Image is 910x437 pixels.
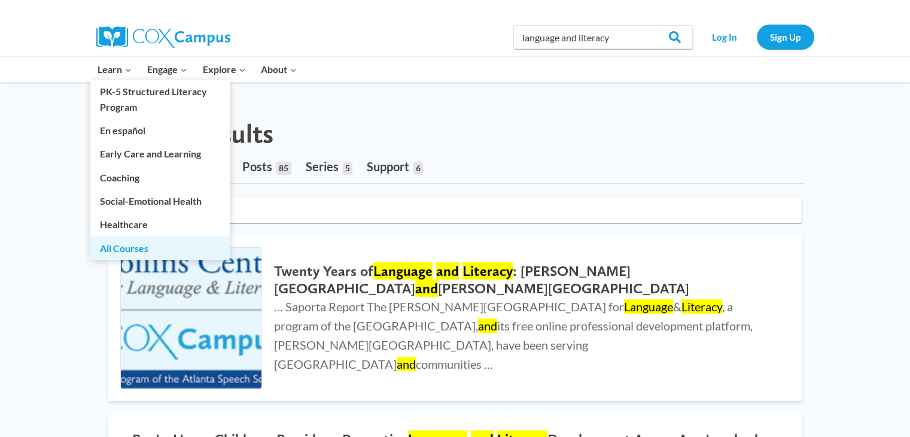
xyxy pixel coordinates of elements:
a: Log In [699,25,751,49]
mark: Literacy [462,262,513,280]
span: … Saporta Report The [PERSON_NAME][GEOGRAPHIC_DATA] for & , a program of the [GEOGRAPHIC_DATA], i... [274,299,753,371]
nav: Primary Navigation [90,57,305,82]
a: Early Care and Learning [90,142,230,165]
a: Healthcare [90,213,230,236]
span: Support [367,159,409,174]
button: Child menu of Learn [90,57,140,82]
a: Support6 [367,150,423,183]
a: PK-5 Structured Literacy Program [90,80,230,119]
a: Coaching [90,166,230,189]
span: 5 [343,162,352,175]
button: Child menu of Explore [195,57,254,82]
mark: and [397,357,416,371]
input: Search Cox Campus [513,25,693,49]
mark: and [436,262,459,280]
h2: Twenty Years of : [PERSON_NAME][GEOGRAPHIC_DATA] [PERSON_NAME][GEOGRAPHIC_DATA] [274,263,778,298]
button: Child menu of About [253,57,305,82]
a: Twenty Years of Language and Literacy: Rollins Center and Cox Campus Twenty Years ofLanguage and ... [108,235,802,402]
a: Sign Up [757,25,814,49]
a: Social-Emotional Health [90,190,230,213]
a: Series5 [306,150,352,183]
span: 6 [413,162,423,175]
mark: Literacy [681,299,722,314]
nav: Secondary Navigation [699,25,814,49]
span: 85 [276,162,291,175]
img: Cox Campus [96,26,230,48]
mark: Language [373,262,433,280]
img: Twenty Years of Language and Literacy: Rollins Center and Cox Campus [121,248,262,389]
a: All Courses [90,236,230,259]
span: Series [306,159,339,174]
mark: and [415,280,438,297]
button: Child menu of Engage [139,57,195,82]
input: Search for... [108,196,802,223]
span: Posts [242,159,272,174]
mark: and [478,318,497,333]
mark: Language [624,299,673,314]
a: En español [90,119,230,142]
a: Posts85 [242,150,291,183]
